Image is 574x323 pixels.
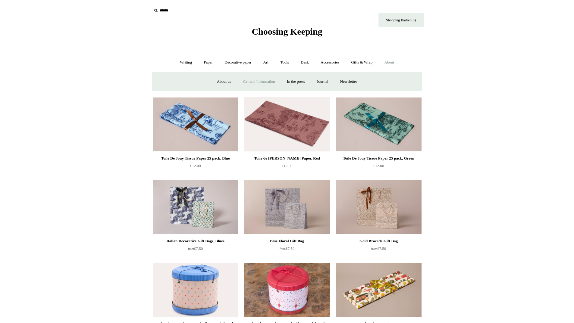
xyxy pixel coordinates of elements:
[252,31,322,36] a: Choosing Keeping
[153,97,238,151] img: Toile De Jouy Tissue Paper 25 pack, Blue
[154,155,237,162] div: Toile De Jouy Tissue Paper 25 pack, Blue
[237,74,280,90] a: General Information
[154,238,237,245] div: Italian Decorative Gift Bags, Blues
[336,263,421,317] a: Assorted Fruit Wrapping Papers Assorted Fruit Wrapping Papers
[336,263,421,317] img: Assorted Fruit Wrapping Papers
[244,180,330,234] img: Blue Floral Gift Bag
[336,238,421,262] a: Gold Brocade Gift Bag from£7.50
[244,155,330,179] a: Toile de [PERSON_NAME] Paper, Red £12.00
[153,263,238,317] img: Choosing Keeping Round Gift Box, Pink and Blue
[311,74,334,90] a: Journal
[346,54,378,70] a: Gifts & Wrap
[371,247,377,250] span: from
[337,238,420,245] div: Gold Brocade Gift Bag
[198,54,218,70] a: Paper
[174,54,197,70] a: Writing
[281,74,310,90] a: In the press
[378,13,424,27] a: Shopping Basket (0)
[153,155,238,179] a: Toile De Jouy Tissue Paper 25 pack, Blue £12.00
[190,163,201,168] span: £12.00
[371,246,386,251] span: £7.50
[373,163,384,168] span: £12.00
[153,180,238,234] a: Italian Decorative Gift Bags, Blues Italian Decorative Gift Bags, Blues
[246,155,328,162] div: Toile de [PERSON_NAME] Paper, Red
[282,163,293,168] span: £12.00
[244,180,330,234] a: Blue Floral Gift Bag Blue Floral Gift Bag
[336,155,421,179] a: Toile De Jouy Tissue Paper 25 pack, Green £12.00
[315,54,345,70] a: Accessories
[212,74,237,90] a: About us
[379,54,400,70] a: About
[153,238,238,262] a: Italian Decorative Gift Bags, Blues from£7.50
[188,247,194,250] span: from
[295,54,314,70] a: Desk
[336,180,421,234] a: Gold Brocade Gift Bag Gold Brocade Gift Bag
[336,97,421,151] img: Toile De Jouy Tissue Paper 25 pack, Green
[337,155,420,162] div: Toile De Jouy Tissue Paper 25 pack, Green
[246,238,328,245] div: Blue Floral Gift Bag
[335,74,362,90] a: Newsletter
[336,180,421,234] img: Gold Brocade Gift Bag
[153,180,238,234] img: Italian Decorative Gift Bags, Blues
[244,238,330,262] a: Blue Floral Gift Bag from£7.50
[336,97,421,151] a: Toile De Jouy Tissue Paper 25 pack, Green Toile De Jouy Tissue Paper 25 pack, Green
[219,54,257,70] a: Decorative paper
[244,263,330,317] img: Choosing Keeping Round Gift Box, Pink and Red
[244,263,330,317] a: Choosing Keeping Round Gift Box, Pink and Red Choosing Keeping Round Gift Box, Pink and Red
[244,97,330,151] img: Toile de Jouy Tissue Paper, Red
[244,97,330,151] a: Toile de Jouy Tissue Paper, Red Toile de Jouy Tissue Paper, Red
[280,247,286,250] span: from
[153,97,238,151] a: Toile De Jouy Tissue Paper 25 pack, Blue Toile De Jouy Tissue Paper 25 pack, Blue
[258,54,274,70] a: Art
[275,54,294,70] a: Tools
[188,246,203,251] span: £7.50
[252,26,322,36] span: Choosing Keeping
[153,263,238,317] a: Choosing Keeping Round Gift Box, Pink and Blue Choosing Keeping Round Gift Box, Pink and Blue
[280,246,294,251] span: £7.50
